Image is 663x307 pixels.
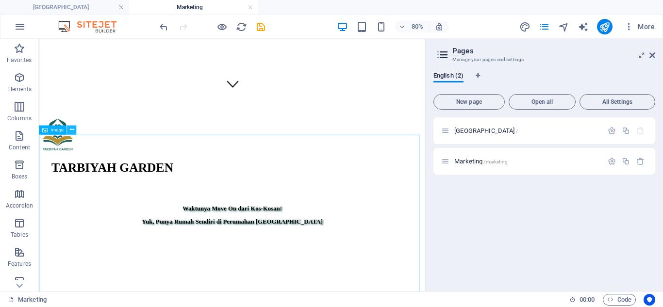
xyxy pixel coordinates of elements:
[483,159,507,164] span: /marketing
[6,202,33,210] p: Accordion
[435,22,444,31] i: On resize automatically adjust zoom level to fit chosen device.
[255,21,266,32] i: Save (Ctrl+S)
[586,296,588,303] span: :
[12,173,28,180] p: Boxes
[539,21,550,32] i: Pages (Ctrl+Alt+S)
[433,94,505,110] button: New page
[603,294,636,306] button: Code
[569,294,595,306] h6: Session time
[236,21,247,32] i: Reload page
[519,21,531,32] button: design
[519,21,530,32] i: Design (Ctrl+Alt+Y)
[438,99,500,105] span: New page
[624,22,655,32] span: More
[558,21,569,32] i: Navigator
[620,19,659,34] button: More
[255,21,266,32] button: save
[516,129,518,134] span: /
[454,158,508,165] span: Click to open page
[580,294,595,306] span: 00 00
[636,127,645,135] div: The startpage cannot be deleted
[622,127,630,135] div: Duplicate
[558,21,570,32] button: navigator
[509,94,576,110] button: Open all
[539,21,550,32] button: pages
[454,127,518,134] span: Click to open page
[11,231,28,239] p: Tables
[597,19,613,34] button: publish
[636,157,645,165] div: Remove
[395,21,430,32] button: 80%
[451,158,603,164] div: Marketing/marketing
[9,144,30,151] p: Content
[50,128,64,132] span: Image
[452,55,636,64] h3: Manage your pages and settings
[235,21,247,32] button: reload
[580,94,655,110] button: All Settings
[578,21,589,32] button: text_generator
[8,294,47,306] a: Click to cancel selection. Double-click to open Pages
[410,21,425,32] h6: 80%
[608,157,616,165] div: Settings
[158,21,169,32] button: undo
[452,47,655,55] h2: Pages
[644,294,655,306] button: Usercentrics
[56,21,129,32] img: Editor Logo
[578,21,589,32] i: AI Writer
[433,72,655,90] div: Language Tabs
[584,99,651,105] span: All Settings
[433,70,464,83] span: English (2)
[622,157,630,165] div: Duplicate
[513,99,571,105] span: Open all
[7,56,32,64] p: Favorites
[7,114,32,122] p: Columns
[216,21,228,32] button: Click here to leave preview mode and continue editing
[607,294,631,306] span: Code
[8,260,31,268] p: Features
[608,127,616,135] div: Settings
[451,128,603,134] div: [GEOGRAPHIC_DATA]/
[7,85,32,93] p: Elements
[599,21,610,32] i: Publish
[158,21,169,32] i: Undo: Delete elements (Ctrl+Z)
[129,2,258,13] h4: Marketing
